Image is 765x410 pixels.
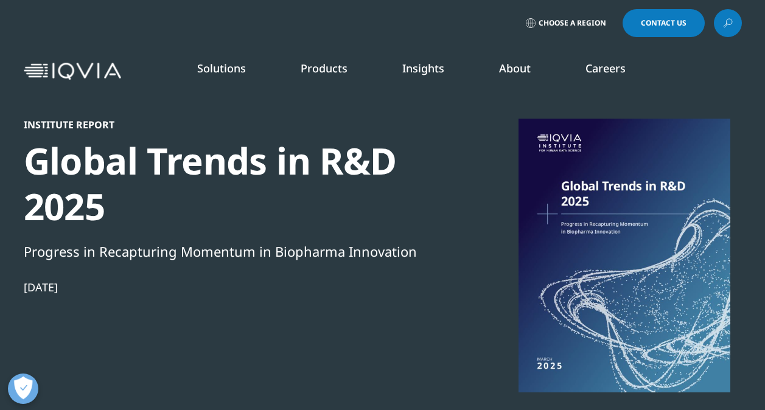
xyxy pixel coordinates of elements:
span: Choose a Region [539,18,606,28]
img: IQVIA Healthcare Information Technology and Pharma Clinical Research Company [24,63,121,80]
div: [DATE] [24,280,441,294]
a: Contact Us [623,9,705,37]
button: Open Preferences [8,374,38,404]
a: About [499,61,531,75]
div: Global Trends in R&D 2025 [24,138,441,229]
nav: Primary [126,43,742,100]
a: Careers [585,61,626,75]
div: Progress in Recapturing Momentum in Biopharma Innovation [24,241,441,262]
a: Solutions [197,61,246,75]
a: Products [301,61,348,75]
div: Institute Report [24,119,441,131]
span: Contact Us [641,19,686,27]
a: Insights [402,61,444,75]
